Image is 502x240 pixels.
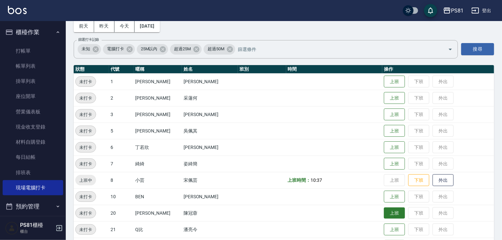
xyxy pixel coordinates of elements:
a: 座位開單 [3,89,63,104]
button: 昨天 [94,20,114,32]
td: BEN [134,188,182,205]
td: 7 [109,156,134,172]
td: 小芸 [134,172,182,188]
button: 今天 [114,20,135,32]
button: 外出 [433,174,454,186]
td: [PERSON_NAME] [134,106,182,123]
span: 未打卡 [76,111,96,118]
th: 狀態 [74,65,109,74]
td: 10 [109,188,134,205]
a: 每日結帳 [3,150,63,165]
span: 未打卡 [76,128,96,134]
td: [PERSON_NAME] [182,73,238,90]
img: Logo [8,6,27,14]
td: 2 [109,90,134,106]
td: [PERSON_NAME] [182,106,238,123]
button: 上班 [384,224,405,236]
td: 采蓮何 [182,90,238,106]
td: [PERSON_NAME] [134,90,182,106]
p: 櫃台 [20,228,54,234]
span: 未打卡 [76,210,96,217]
a: 營業儀表板 [3,104,63,119]
img: Person [5,222,18,235]
span: 電腦打卡 [103,46,128,52]
button: PS81 [440,4,466,17]
div: 25M以內 [137,44,168,55]
td: 20 [109,205,134,221]
label: 篩選打卡記錄 [78,37,99,42]
button: 預約管理 [3,198,63,215]
td: 宋佩芸 [182,172,238,188]
th: 時間 [286,65,383,74]
button: 下班 [408,174,429,186]
span: 未知 [78,46,94,52]
button: 櫃檯作業 [3,24,63,41]
b: 上班時間： [288,178,311,183]
a: 打帳單 [3,43,63,59]
button: 上班 [384,207,405,219]
td: 6 [109,139,134,156]
input: 篩選條件 [236,43,437,55]
button: 上班 [384,191,405,203]
div: 未知 [78,44,101,55]
span: 未打卡 [76,95,96,102]
th: 班別 [238,65,286,74]
td: [PERSON_NAME] [134,123,182,139]
button: 上班 [384,125,405,137]
td: [PERSON_NAME] [134,205,182,221]
button: save [424,4,437,17]
button: Open [445,44,456,55]
td: 丁若欣 [134,139,182,156]
th: 操作 [382,65,494,74]
td: [PERSON_NAME] [182,139,238,156]
button: 上班 [384,158,405,170]
td: 1 [109,73,134,90]
th: 代號 [109,65,134,74]
button: 上班 [384,92,405,104]
span: 未打卡 [76,144,96,151]
h5: PS81櫃檯 [20,222,54,228]
span: 超過50M [204,46,228,52]
button: 上班 [384,141,405,154]
a: 現金收支登錄 [3,119,63,134]
td: 5 [109,123,134,139]
div: 超過25M [170,44,202,55]
button: 登出 [469,5,494,17]
a: 材料自購登錄 [3,134,63,150]
td: 潘亮今 [182,221,238,238]
span: 10:37 [311,178,322,183]
td: 陳冠蓉 [182,205,238,221]
span: 未打卡 [76,193,96,200]
span: 超過25M [170,46,195,52]
a: 掛單列表 [3,74,63,89]
a: 排班表 [3,165,63,180]
button: [DATE] [135,20,160,32]
span: 未打卡 [76,160,96,167]
td: 吳佩其 [182,123,238,139]
button: 報表及分析 [3,215,63,232]
td: 21 [109,221,134,238]
span: 上班中 [75,177,96,184]
button: 搜尋 [461,43,494,55]
button: 上班 [384,76,405,88]
button: 上班 [384,108,405,121]
td: [PERSON_NAME] [182,188,238,205]
th: 暱稱 [134,65,182,74]
td: 綺綺 [134,156,182,172]
span: 未打卡 [76,226,96,233]
button: 前天 [74,20,94,32]
td: 姿綺簡 [182,156,238,172]
div: 超過50M [204,44,235,55]
td: Q比 [134,221,182,238]
span: 未打卡 [76,78,96,85]
td: [PERSON_NAME] [134,73,182,90]
td: 3 [109,106,134,123]
a: 帳單列表 [3,59,63,74]
th: 姓名 [182,65,238,74]
span: 25M以內 [137,46,162,52]
td: 8 [109,172,134,188]
a: 現場電腦打卡 [3,180,63,195]
div: PS81 [451,7,464,15]
div: 電腦打卡 [103,44,135,55]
